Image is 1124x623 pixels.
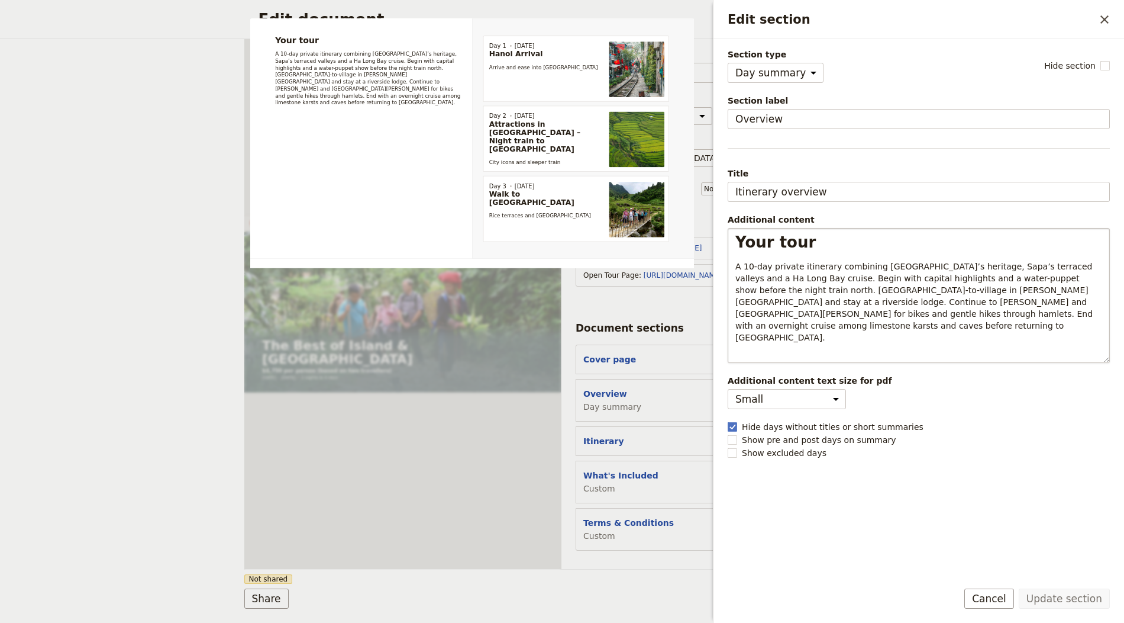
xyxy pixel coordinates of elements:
input: Title [728,182,1110,202]
a: Terms & Conditions [411,12,491,27]
button: Update section [1019,589,1110,609]
span: Hide section [1044,60,1096,72]
img: GO-INDOCHINE logo [14,7,118,28]
button: Cancel [964,589,1014,609]
span: Title [728,168,1110,179]
input: Section label [728,109,1110,129]
span: 2 nights & 3 days [136,381,224,395]
select: size [701,182,745,195]
h2: Edit section [728,11,1094,28]
button: Share [244,589,289,609]
button: What's Included [583,470,658,481]
select: Additional content text size for pdf [728,389,846,409]
button: Terms & Conditions [583,517,674,529]
div: Book Now : [583,243,835,253]
span: A 10-day private itinerary combining [GEOGRAPHIC_DATA]’s heritage, Sapa’s terraced valleys and a ... [735,262,1095,342]
a: Overview [243,12,282,27]
span: Show pre and post days on summary [742,434,896,446]
h1: The Best of Island & [GEOGRAPHIC_DATA] [43,294,715,361]
a: Itinerary [290,12,325,27]
button: Close drawer [1094,9,1115,30]
span: Section label [728,95,1110,107]
span: Additional content text size for pdf [728,375,1110,387]
span: Hide days without titles or short summaries [742,421,923,433]
div: Open Tour Page : [583,271,835,280]
p: $4,750 per person (based on two travellers) [43,363,715,381]
a: What's Included [335,12,402,27]
a: Cover page [185,12,232,27]
button: Download pdf [728,9,748,30]
h2: Edit document [259,11,848,28]
span: Custom [583,530,674,542]
span: Section type [728,49,823,60]
span: Your tour [735,233,816,251]
a: info@go-indochine.com [705,9,725,30]
select: Section type [728,63,823,83]
div: Additional content [728,214,1110,226]
span: Show excluded days [742,447,826,459]
span: Custom [583,483,658,494]
span: Not shared [244,574,293,584]
a: Open Tour Page [602,12,673,27]
button: 123456789 [683,9,703,30]
span: [DATE] – [DATE] [43,381,122,395]
a: Book Now [547,12,597,27]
